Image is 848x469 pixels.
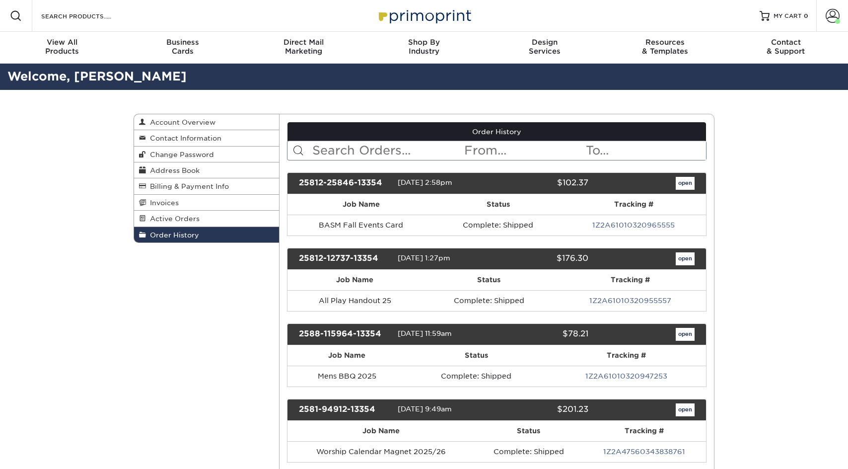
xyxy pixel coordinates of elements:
span: [DATE] 1:27pm [398,254,450,262]
span: MY CART [774,12,802,20]
span: Contact [725,38,846,47]
div: & Templates [605,38,725,56]
td: All Play Handout 25 [287,290,423,311]
span: [DATE] 2:58pm [398,178,452,186]
th: Status [407,345,547,366]
th: Tracking # [555,270,706,290]
span: Design [484,38,605,47]
span: 0 [804,12,808,19]
a: Address Book [134,162,279,178]
img: Primoprint [374,5,474,26]
span: Shop By [364,38,485,47]
a: Shop ByIndustry [364,32,485,64]
div: $102.37 [489,177,595,190]
a: 1Z2A61010320955557 [589,297,671,305]
div: Marketing [243,38,364,56]
span: Billing & Payment Info [146,182,229,190]
th: Status [475,421,583,441]
div: 25812-12737-13354 [291,252,398,265]
div: $201.23 [489,403,595,416]
input: SEARCH PRODUCTS..... [40,10,137,22]
a: Change Password [134,147,279,162]
td: Mens BBQ 2025 [287,366,407,387]
a: Order History [287,122,707,141]
span: Direct Mail [243,38,364,47]
a: BusinessCards [123,32,243,64]
input: To... [585,141,706,160]
th: Job Name [287,270,423,290]
th: Job Name [287,421,475,441]
th: Status [423,270,555,290]
a: DesignServices [484,32,605,64]
div: Industry [364,38,485,56]
span: View All [2,38,123,47]
a: View AllProducts [2,32,123,64]
div: 25812-25846-13354 [291,177,398,190]
span: Contact Information [146,134,221,142]
div: 2588-115964-13354 [291,328,398,341]
div: $176.30 [489,252,595,265]
td: Complete: Shipped [475,441,583,462]
span: Invoices [146,199,179,207]
div: Services [484,38,605,56]
div: & Support [725,38,846,56]
a: 1Z2A61010320965555 [592,221,675,229]
a: 1Z2A47560343838761 [603,448,685,456]
a: open [676,177,695,190]
input: Search Orders... [311,141,464,160]
input: From... [463,141,584,160]
a: Invoices [134,195,279,211]
th: Status [435,194,561,215]
a: open [676,403,695,416]
span: Change Password [146,151,214,158]
div: 2581-94912-13354 [291,403,398,416]
span: Resources [605,38,725,47]
td: Complete: Shipped [423,290,555,311]
div: $78.21 [489,328,595,341]
th: Tracking # [561,194,706,215]
a: Account Overview [134,114,279,130]
span: Business [123,38,243,47]
a: Resources& Templates [605,32,725,64]
span: [DATE] 11:59am [398,329,452,337]
a: open [676,328,695,341]
td: BASM Fall Events Card [287,215,435,235]
a: Contact Information [134,130,279,146]
td: Worship Calendar Magnet 2025/26 [287,441,475,462]
span: [DATE] 9:49am [398,405,452,413]
span: Order History [146,231,199,239]
th: Job Name [287,194,435,215]
a: open [676,252,695,265]
span: Active Orders [146,215,200,223]
a: Billing & Payment Info [134,178,279,194]
a: 1Z2A61010320947253 [585,372,667,380]
a: Order History [134,227,279,242]
span: Address Book [146,166,200,174]
div: Products [2,38,123,56]
th: Tracking # [546,345,706,366]
a: Direct MailMarketing [243,32,364,64]
th: Job Name [287,345,407,366]
th: Tracking # [583,421,707,441]
a: Contact& Support [725,32,846,64]
td: Complete: Shipped [407,366,547,387]
td: Complete: Shipped [435,215,561,235]
a: Active Orders [134,211,279,227]
span: Account Overview [146,118,215,126]
div: Cards [123,38,243,56]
